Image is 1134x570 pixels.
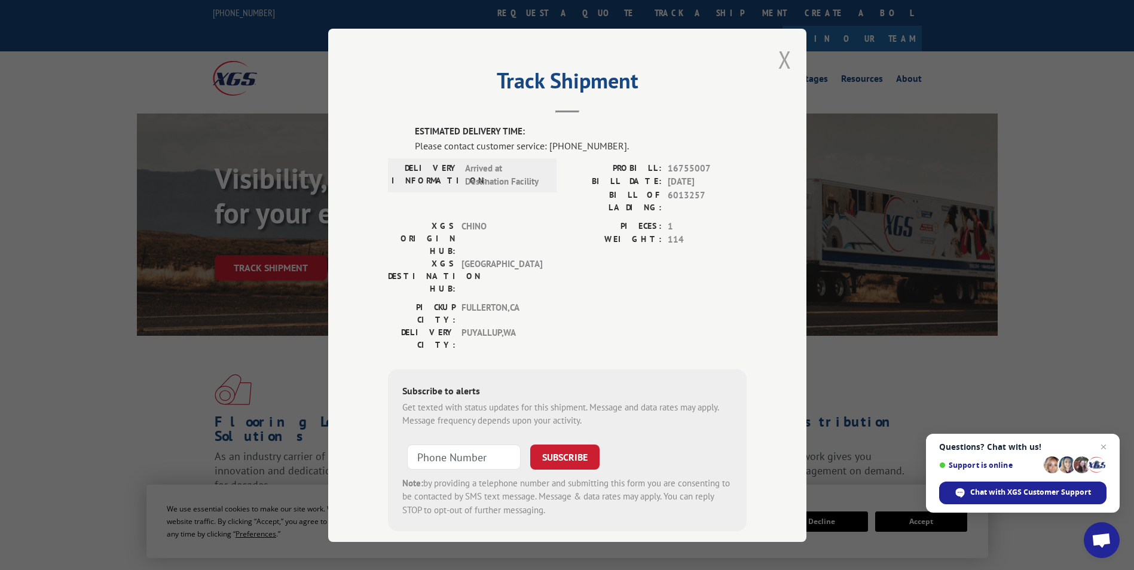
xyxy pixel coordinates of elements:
input: Phone Number [407,444,521,469]
div: by providing a telephone number and submitting this form you are consenting to be contacted by SM... [402,476,732,517]
span: Arrived at Destination Facility [465,161,546,188]
label: BILL OF LADING: [567,188,662,213]
span: 16755007 [668,161,747,175]
label: PIECES: [567,219,662,233]
span: PUYALLUP , WA [461,326,542,351]
button: Close modal [778,44,791,75]
div: Open chat [1084,522,1120,558]
span: 114 [668,233,747,247]
span: Questions? Chat with us! [939,442,1107,452]
span: FULLERTON , CA [461,301,542,326]
button: SUBSCRIBE [530,444,600,469]
div: Please contact customer service: [PHONE_NUMBER]. [415,138,747,152]
span: Close chat [1096,440,1111,454]
h2: Track Shipment [388,72,747,95]
span: [DATE] [668,175,747,189]
div: Subscribe to alerts [402,383,732,400]
label: PROBILL: [567,161,662,175]
label: DELIVERY CITY: [388,326,456,351]
span: CHINO [461,219,542,257]
span: 1 [668,219,747,233]
label: WEIGHT: [567,233,662,247]
strong: Note: [402,477,423,488]
label: BILL DATE: [567,175,662,189]
span: [GEOGRAPHIC_DATA] [461,257,542,295]
span: Support is online [939,461,1040,470]
label: XGS DESTINATION HUB: [388,257,456,295]
span: Chat with XGS Customer Support [970,487,1091,498]
label: DELIVERY INFORMATION: [392,161,459,188]
div: Get texted with status updates for this shipment. Message and data rates may apply. Message frequ... [402,400,732,427]
label: ESTIMATED DELIVERY TIME: [415,125,747,139]
label: PICKUP CITY: [388,301,456,326]
label: XGS ORIGIN HUB: [388,219,456,257]
span: 6013257 [668,188,747,213]
div: Chat with XGS Customer Support [939,482,1107,504]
